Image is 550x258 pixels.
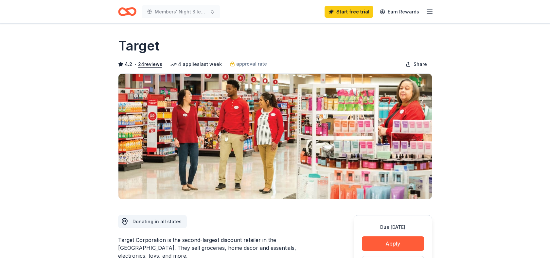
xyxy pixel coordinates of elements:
[170,60,222,68] div: 4 applies last week
[155,8,207,16] span: Members' Night Silent Auction
[400,58,432,71] button: Share
[376,6,423,18] a: Earn Rewards
[133,219,182,224] span: Donating in all states
[236,60,267,68] span: approval rate
[118,37,160,55] h1: Target
[118,74,432,199] img: Image for Target
[362,236,424,251] button: Apply
[230,60,267,68] a: approval rate
[414,60,427,68] span: Share
[125,60,132,68] span: 4.2
[142,5,220,18] button: Members' Night Silent Auction
[325,6,373,18] a: Start free trial
[138,60,162,68] button: 24reviews
[118,4,136,19] a: Home
[134,62,136,67] span: •
[362,223,424,231] div: Due [DATE]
